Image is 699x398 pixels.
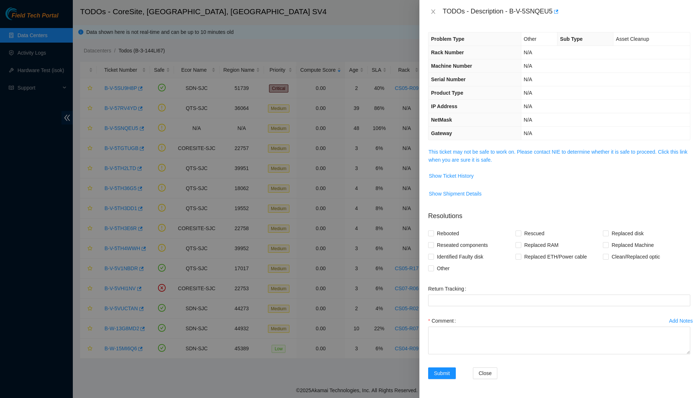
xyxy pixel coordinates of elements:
button: Show Shipment Details [429,188,482,200]
span: Other [434,263,453,274]
span: Product Type [431,90,463,96]
span: Problem Type [431,36,465,42]
span: Close [479,369,492,377]
div: Add Notes [669,318,693,323]
button: Add Notes [669,315,693,327]
button: Close [473,367,498,379]
span: Clean/Replaced optic [609,251,663,263]
span: Rescued [521,228,547,239]
span: IP Address [431,103,457,109]
span: N/A [524,63,532,69]
button: Show Ticket History [429,170,474,182]
span: N/A [524,90,532,96]
span: Other [524,36,537,42]
div: TODOs - Description - B-V-5SNQEU5 [443,6,690,17]
span: Replaced ETH/Power cable [521,251,590,263]
span: Gateway [431,130,452,136]
span: Identified Faulty disk [434,251,486,263]
span: Submit [434,369,450,377]
label: Comment [428,315,459,327]
span: N/A [524,76,532,82]
span: Sub Type [560,36,582,42]
button: Close [428,8,438,15]
span: Replaced RAM [521,239,561,251]
a: This ticket may not be safe to work on. Please contact NIE to determine whether it is safe to pro... [429,149,687,163]
span: Rack Number [431,50,464,55]
textarea: Comment [428,327,690,354]
p: Resolutions [428,205,690,221]
span: Machine Number [431,63,472,69]
span: N/A [524,130,532,136]
span: Asset Cleanup [616,36,649,42]
label: Return Tracking [428,283,469,295]
button: Submit [428,367,456,379]
span: Rebooted [434,228,462,239]
span: Show Ticket History [429,172,474,180]
span: Serial Number [431,76,466,82]
input: Return Tracking [428,295,690,306]
span: Reseated components [434,239,491,251]
span: N/A [524,50,532,55]
span: NetMask [431,117,452,123]
span: close [430,9,436,15]
span: N/A [524,117,532,123]
span: N/A [524,103,532,109]
span: Replaced Machine [609,239,657,251]
span: Replaced disk [609,228,647,239]
span: Show Shipment Details [429,190,482,198]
